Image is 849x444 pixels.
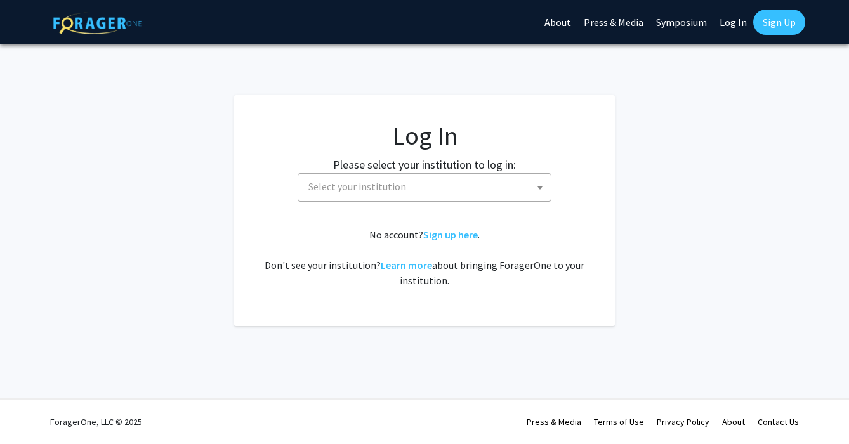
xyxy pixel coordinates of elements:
[722,416,745,428] a: About
[298,173,551,202] span: Select your institution
[260,121,589,151] h1: Log In
[303,174,551,200] span: Select your institution
[423,228,478,241] a: Sign up here
[758,416,799,428] a: Contact Us
[260,227,589,288] div: No account? . Don't see your institution? about bringing ForagerOne to your institution.
[527,416,581,428] a: Press & Media
[53,12,142,34] img: ForagerOne Logo
[594,416,644,428] a: Terms of Use
[753,10,805,35] a: Sign Up
[381,259,432,271] a: Learn more about bringing ForagerOne to your institution
[50,400,142,444] div: ForagerOne, LLC © 2025
[657,416,709,428] a: Privacy Policy
[333,156,516,173] label: Please select your institution to log in:
[308,180,406,193] span: Select your institution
